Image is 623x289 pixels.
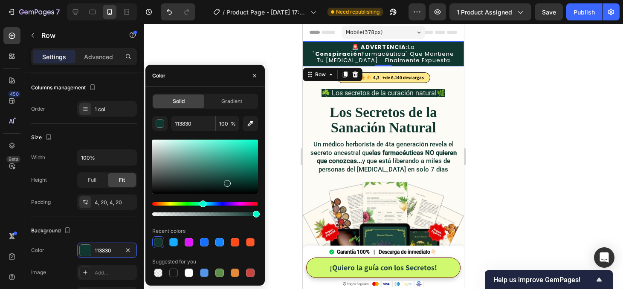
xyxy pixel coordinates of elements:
[171,116,215,131] input: Eg: FFFFFF
[493,275,604,285] button: Show survey - Help us improve GemPages!
[152,227,185,235] div: Recent colors
[336,8,380,16] span: Need republishing
[173,97,185,105] span: Solid
[542,9,556,16] span: Save
[449,3,531,20] button: 1 product assigned
[493,276,594,284] span: Help us improve GemPages!
[31,269,46,276] div: Image
[152,202,258,206] div: Hue
[8,91,20,97] div: 450
[95,199,135,206] div: 4, 20, 4, 20
[152,258,196,266] div: Suggested for you
[31,132,54,143] div: Size
[3,3,64,20] button: 7
[31,225,72,237] div: Background
[161,3,195,20] div: Undo/Redo
[119,176,125,184] span: Fit
[226,8,307,17] span: Product Page - [DATE] 17:59:20
[566,3,602,20] button: Publish
[31,246,44,254] div: Color
[594,247,614,268] div: Open Intercom Messenger
[457,8,512,17] span: 1 product assigned
[31,82,98,94] div: Columns management
[535,3,563,20] button: Save
[84,52,113,61] p: Advanced
[231,120,236,128] span: %
[42,52,66,61] p: Settings
[31,198,51,206] div: Padding
[56,7,60,17] p: 7
[95,269,135,277] div: Add...
[221,97,242,105] span: Gradient
[152,72,165,80] div: Color
[303,24,464,289] iframe: Design area
[574,8,595,17] div: Publish
[223,8,225,17] span: /
[31,176,47,184] div: Height
[95,247,119,255] div: 113830
[95,106,135,113] div: 1 col
[41,30,114,40] p: Row
[6,156,20,163] div: Beta
[88,176,96,184] span: Full
[31,105,45,113] div: Order
[78,150,136,165] input: Auto
[31,154,45,161] div: Width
